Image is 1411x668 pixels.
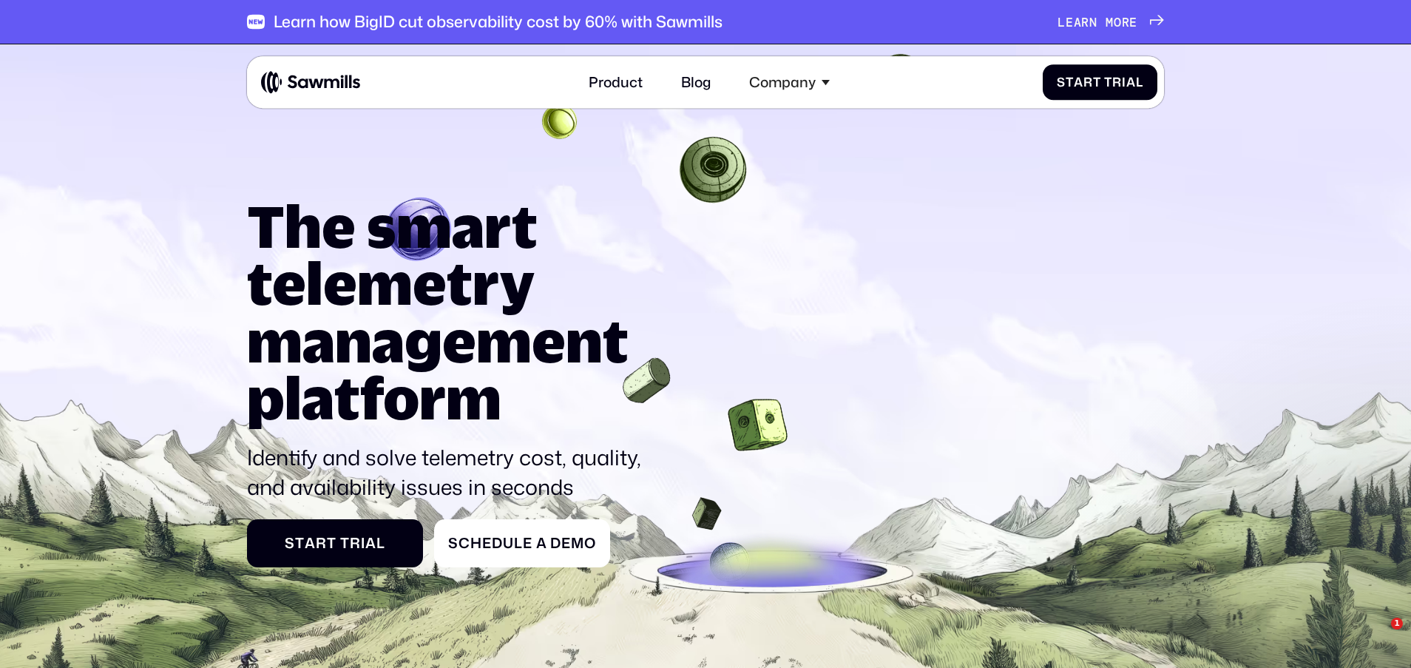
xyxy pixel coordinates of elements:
span: a [536,535,547,552]
span: h [470,535,482,552]
a: StartTrial [247,519,424,568]
span: u [503,535,514,552]
span: T [340,535,350,552]
span: L [1058,15,1066,30]
div: Learn how BigID cut observability cost by 60% with Sawmills [274,13,723,32]
span: r [1122,15,1130,30]
span: t [1066,75,1074,90]
span: r [1112,75,1122,90]
span: d [492,535,503,552]
h1: The smart telemetry management platform [247,198,656,426]
span: o [584,535,596,552]
a: ScheduleaDemo [434,519,611,568]
span: t [295,535,305,552]
span: i [361,535,365,552]
span: e [561,535,571,552]
a: Product [578,63,653,101]
span: S [448,535,459,552]
div: Company [739,63,840,101]
span: t [327,535,336,552]
span: l [376,535,385,552]
span: r [1081,15,1089,30]
div: Company [749,74,816,91]
span: S [285,535,295,552]
span: m [1106,15,1114,30]
span: 1 [1391,618,1403,630]
span: r [1083,75,1093,90]
span: c [459,535,470,552]
span: i [1122,75,1126,90]
a: StartTrial [1043,64,1157,101]
span: t [1093,75,1101,90]
span: n [1089,15,1097,30]
span: a [305,535,316,552]
span: D [550,535,561,552]
span: e [523,535,532,552]
span: l [514,535,523,552]
span: S [1057,75,1066,90]
span: T [1104,75,1112,90]
span: a [1126,75,1136,90]
span: e [1129,15,1137,30]
span: m [571,535,584,552]
span: a [1074,75,1083,90]
span: a [365,535,376,552]
p: Identify and solve telemetry cost, quality, and availability issues in seconds [247,442,656,502]
a: Learnmore [1058,15,1164,30]
span: o [1114,15,1122,30]
span: e [1066,15,1074,30]
iframe: Intercom live chat [1361,618,1396,653]
a: Blog [671,63,722,101]
span: l [1136,75,1143,90]
span: r [316,535,327,552]
span: e [482,535,492,552]
span: a [1074,15,1082,30]
span: r [350,535,361,552]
